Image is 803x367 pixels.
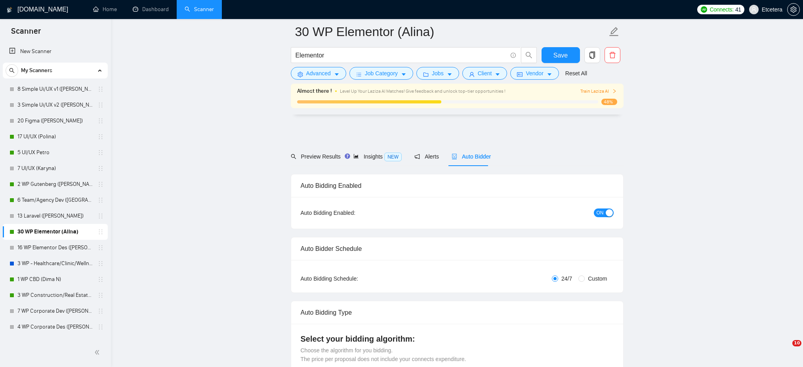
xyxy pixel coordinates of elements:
[353,153,359,159] span: area-chart
[792,340,801,346] span: 10
[462,67,507,80] button: userClientcaret-down
[291,154,296,159] span: search
[452,153,491,160] span: Auto Bidder
[710,5,734,14] span: Connects:
[787,3,800,16] button: setting
[17,319,93,335] a: 4 WP Corporate Des ([PERSON_NAME])
[17,129,93,145] a: 17 UI/UX (Polina)
[298,71,303,77] span: setting
[452,154,457,159] span: robot
[6,68,18,73] span: search
[416,67,459,80] button: folderJobscaret-down
[185,6,214,13] a: searchScanner
[553,50,568,60] span: Save
[97,292,104,298] span: holder
[605,52,620,59] span: delete
[97,86,104,92] span: holder
[547,71,552,77] span: caret-down
[17,145,93,161] a: 5 UI/UX Petro
[97,260,104,267] span: holder
[565,69,587,78] a: Reset All
[297,87,332,96] span: Almost there !
[787,6,800,13] a: setting
[344,153,351,160] div: Tooltip anchor
[510,67,559,80] button: idcardVendorcaret-down
[751,7,757,12] span: user
[609,27,619,37] span: edit
[301,274,405,283] div: Auto Bidding Schedule:
[97,118,104,124] span: holder
[340,88,505,94] span: Level Up Your Laziza AI Matches! Give feedback and unlock top-tier opportunities !
[584,47,600,63] button: copy
[414,153,439,160] span: Alerts
[301,237,614,260] div: Auto Bidder Schedule
[97,134,104,140] span: holder
[580,88,617,95] button: Train Laziza AI
[17,271,93,287] a: 1 WP CBD (Dima N)
[301,333,614,344] h4: Select your bidding algorithm:
[478,69,492,78] span: Client
[17,192,93,208] a: 6 Team/Agency Dev ([GEOGRAPHIC_DATA])
[301,347,466,362] span: Choose the algorithm for you bidding. The price per proposal does not include your connects expen...
[21,63,52,78] span: My Scanners
[7,4,12,16] img: logo
[605,47,620,63] button: delete
[301,208,405,217] div: Auto Bidding Enabled:
[9,44,101,59] a: New Scanner
[97,245,104,251] span: holder
[735,5,741,14] span: 41
[3,44,108,59] li: New Scanner
[5,25,47,42] span: Scanner
[17,224,93,240] a: 30 WP Elementor (Alina)
[432,69,444,78] span: Jobs
[97,149,104,156] span: holder
[17,335,93,351] a: 7 WP E-commerce Development ([PERSON_NAME] B)
[295,22,607,42] input: Scanner name...
[97,102,104,108] span: holder
[291,67,346,80] button: settingAdvancedcaret-down
[17,303,93,319] a: 7 WP Corporate Dev ([PERSON_NAME] B)
[585,52,600,59] span: copy
[17,176,93,192] a: 2 WP Gutenberg ([PERSON_NAME] Br)
[97,197,104,203] span: holder
[495,71,500,77] span: caret-down
[558,274,575,283] span: 24/7
[521,52,536,59] span: search
[776,340,795,359] iframe: Intercom live chat
[511,53,516,58] span: info-circle
[97,324,104,330] span: holder
[349,67,413,80] button: barsJob Categorycaret-down
[97,229,104,235] span: holder
[542,47,580,63] button: Save
[97,213,104,219] span: holder
[701,6,707,13] img: upwork-logo.png
[17,287,93,303] a: 3 WP Construction/Real Estate Website Development ([PERSON_NAME] B)
[97,308,104,314] span: holder
[585,274,610,283] span: Custom
[423,71,429,77] span: folder
[401,71,406,77] span: caret-down
[17,113,93,129] a: 20 Figma ([PERSON_NAME])
[517,71,523,77] span: idcard
[306,69,331,78] span: Advanced
[17,240,93,256] a: 16 WP Elementor Des ([PERSON_NAME])
[291,153,341,160] span: Preview Results
[17,97,93,113] a: 3 Simple Ui/UX v2 ([PERSON_NAME])
[356,71,362,77] span: bars
[97,181,104,187] span: holder
[334,71,340,77] span: caret-down
[296,50,507,60] input: Search Freelance Jobs...
[94,348,102,356] span: double-left
[469,71,475,77] span: user
[17,161,93,176] a: 7 UI/UX (Karyna)
[133,6,169,13] a: dashboardDashboard
[17,208,93,224] a: 13 Laravel ([PERSON_NAME])
[597,208,604,217] span: ON
[301,174,614,197] div: Auto Bidding Enabled
[414,154,420,159] span: notification
[17,256,93,271] a: 3 WP - Healthcare/Clinic/Wellness/Beauty (Dima N)
[97,276,104,283] span: holder
[365,69,398,78] span: Job Category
